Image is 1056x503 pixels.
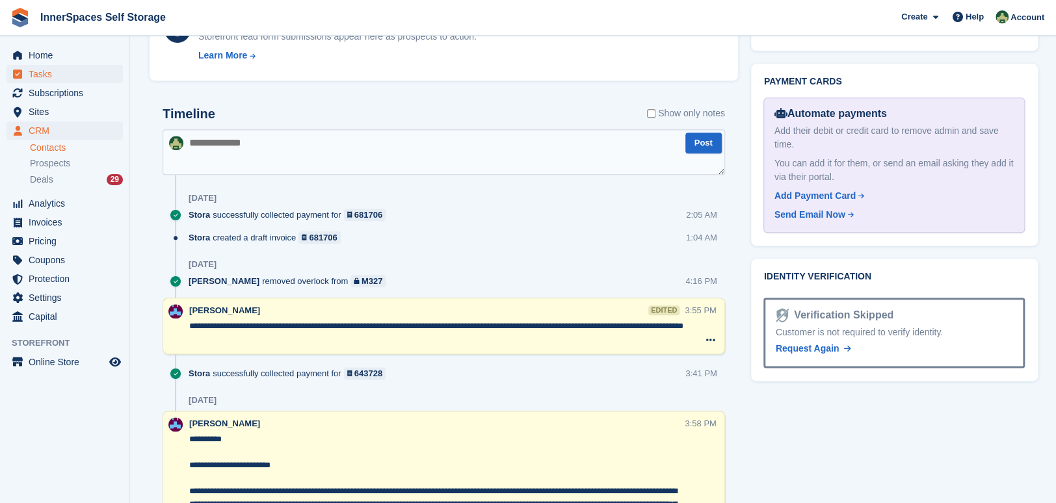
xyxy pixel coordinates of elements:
[7,289,123,307] a: menu
[30,157,70,170] span: Prospects
[30,157,123,170] a: Prospects
[198,49,247,62] div: Learn More
[189,275,259,287] span: [PERSON_NAME]
[774,157,1014,184] div: You can add it for them, or send an email asking they add it via their portal.
[686,231,717,244] div: 1:04 AM
[198,30,477,44] div: Storefront lead form submissions appear here as prospects to action.
[7,353,123,371] a: menu
[7,84,123,102] a: menu
[362,275,383,287] div: M327
[12,337,129,350] span: Storefront
[686,209,717,221] div: 2:05 AM
[774,208,845,222] div: Send Email Now
[107,174,123,185] div: 29
[1010,11,1044,24] span: Account
[7,251,123,269] a: menu
[7,213,123,231] a: menu
[189,259,217,270] div: [DATE]
[647,107,655,120] input: Show only notes
[966,10,984,23] span: Help
[354,367,382,380] div: 643728
[7,103,123,121] a: menu
[189,193,217,203] div: [DATE]
[309,231,337,244] div: 681706
[29,194,107,213] span: Analytics
[198,49,477,62] a: Learn More
[354,209,382,221] div: 681706
[189,209,210,221] span: Stora
[169,136,183,150] img: Paula Amey
[7,270,123,288] a: menu
[163,107,215,122] h2: Timeline
[29,103,107,121] span: Sites
[29,270,107,288] span: Protection
[30,142,123,154] a: Contacts
[29,84,107,102] span: Subscriptions
[774,124,1014,151] div: Add their debit or credit card to remove admin and save time.
[685,367,717,380] div: 3:41 PM
[764,77,1025,87] h2: Payment cards
[7,46,123,64] a: menu
[996,10,1009,23] img: Paula Amey
[29,232,107,250] span: Pricing
[168,304,183,318] img: Paul Allo
[685,133,722,154] button: Post
[189,231,210,244] span: Stora
[776,343,839,354] span: Request Again
[7,194,123,213] a: menu
[168,417,183,432] img: Paul Allo
[189,395,217,406] div: [DATE]
[29,307,107,326] span: Capital
[30,174,53,186] span: Deals
[189,367,210,380] span: Stora
[189,305,260,315] span: [PERSON_NAME]
[685,417,716,430] div: 3:58 PM
[774,106,1014,122] div: Automate payments
[189,367,392,380] div: successfully collected payment for
[298,231,341,244] a: 681706
[344,209,386,221] a: 681706
[189,275,392,287] div: removed overlock from
[774,189,856,203] div: Add Payment Card
[189,209,392,221] div: successfully collected payment for
[685,275,717,287] div: 4:16 PM
[344,367,386,380] a: 643728
[29,46,107,64] span: Home
[764,272,1025,282] h2: Identity verification
[647,107,725,120] label: Show only notes
[776,308,789,322] img: Identity Verification Ready
[776,326,1012,339] div: Customer is not required to verify identity.
[29,65,107,83] span: Tasks
[776,342,851,355] a: Request Again
[10,8,30,27] img: stora-icon-8386f47178a22dfd0bd8f6a31ec36ba5ce8667c1dd55bd0f319d3a0aa187defe.svg
[7,65,123,83] a: menu
[189,231,347,244] div: created a draft invoice
[29,251,107,269] span: Coupons
[7,122,123,140] a: menu
[350,275,386,287] a: M327
[7,307,123,326] a: menu
[35,6,171,28] a: InnerSpaces Self Storage
[901,10,927,23] span: Create
[648,305,680,315] div: edited
[29,289,107,307] span: Settings
[107,354,123,370] a: Preview store
[189,419,260,428] span: [PERSON_NAME]
[774,189,1009,203] a: Add Payment Card
[7,232,123,250] a: menu
[685,304,716,316] div: 3:55 PM
[29,353,107,371] span: Online Store
[29,213,107,231] span: Invoices
[789,307,893,323] div: Verification Skipped
[29,122,107,140] span: CRM
[30,173,123,187] a: Deals 29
